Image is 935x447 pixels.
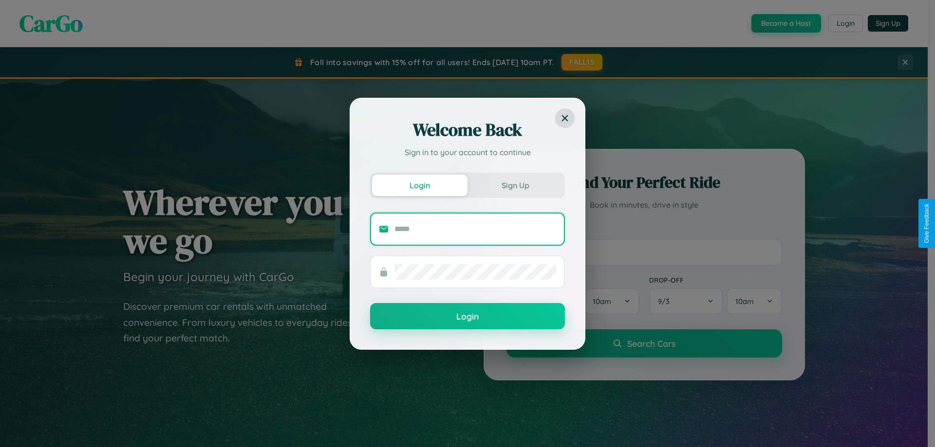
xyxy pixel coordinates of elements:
[923,204,930,243] div: Give Feedback
[370,146,565,158] p: Sign in to your account to continue
[467,175,563,196] button: Sign Up
[370,303,565,329] button: Login
[370,118,565,142] h2: Welcome Back
[372,175,467,196] button: Login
